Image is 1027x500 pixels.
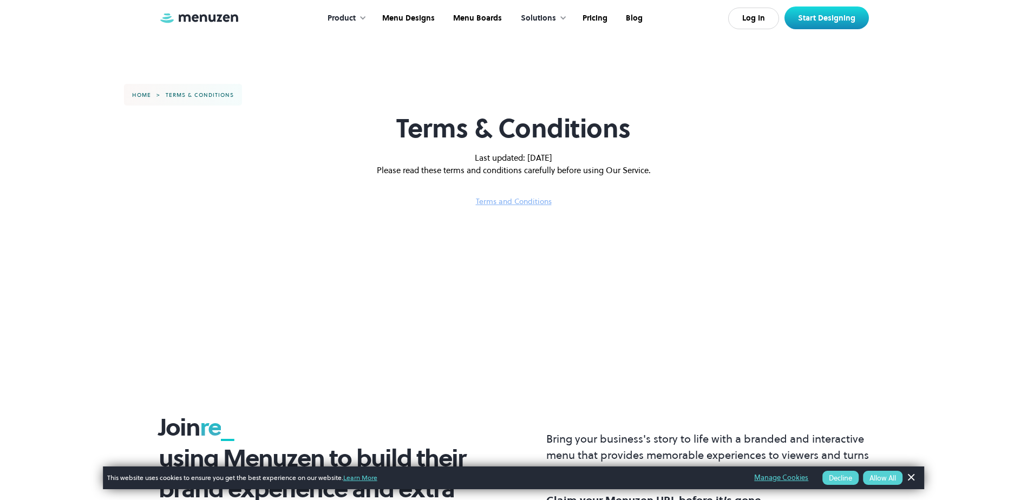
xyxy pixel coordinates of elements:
[616,2,651,35] a: Blog
[377,164,651,176] p: Please read these terms and conditions carefully before using Our Service.
[510,2,572,35] div: Solutions
[372,2,443,35] a: Menu Designs
[107,473,740,483] span: This website uses cookies to ensure you get the best experience on our website.
[902,470,919,486] a: Dismiss Banner
[728,8,779,29] a: Log In
[221,410,233,444] span: _
[863,471,902,485] button: Allow All
[377,152,651,164] p: Last updated: [DATE]
[317,2,372,35] div: Product
[159,412,479,443] h3: Join
[163,92,237,98] a: terms & conditions
[328,12,356,24] div: Product
[521,12,556,24] div: Solutions
[443,2,510,35] a: Menu Boards
[476,196,552,207] a: Terms and Conditions
[822,471,859,485] button: Decline
[200,410,221,444] span: re
[572,2,616,35] a: Pricing
[754,472,808,484] a: Manage Cookies
[343,473,377,482] a: Learn More
[129,92,154,98] a: home
[154,92,163,98] div: >
[784,6,869,29] a: Start Designing
[546,431,869,479] p: Bring your business's story to life with a branded and interactive menu that provides memorable e...
[377,114,651,143] h1: Terms & Conditions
